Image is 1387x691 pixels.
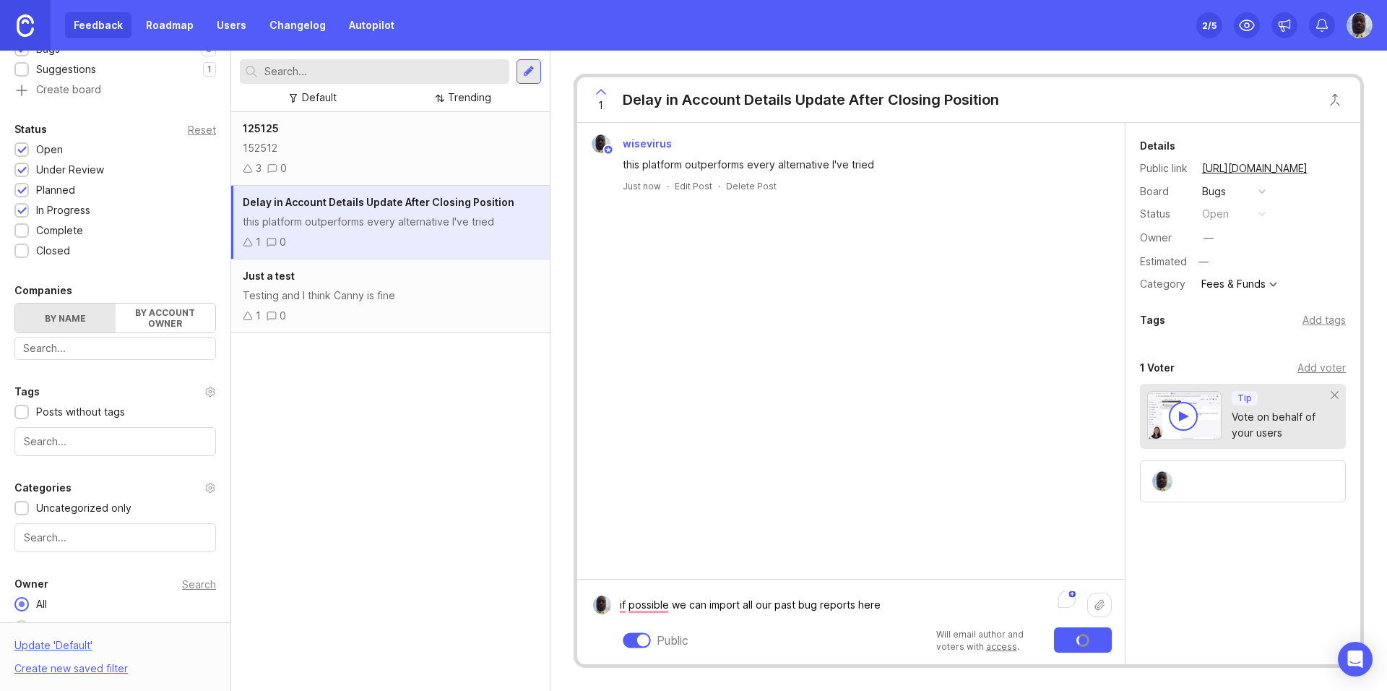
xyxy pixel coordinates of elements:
[36,404,125,420] div: Posts without tags
[1147,391,1222,440] img: video-thumbnail-vote-d41b83416815613422e2ca741bf692cc.jpg
[623,180,661,192] a: Just now
[1198,159,1312,178] a: [URL][DOMAIN_NAME]
[623,157,1096,173] div: this platform outperforms every alternative I've tried
[36,182,75,198] div: Planned
[280,234,286,250] div: 0
[1297,360,1346,376] div: Add voter
[1140,230,1191,246] div: Owner
[1140,160,1191,176] div: Public link
[1202,184,1226,199] div: Bugs
[264,64,504,80] input: Search...
[657,632,688,649] div: Public
[14,85,216,98] a: Create board
[14,121,47,138] div: Status
[243,214,538,230] div: this platform outperforms every alternative I've tried
[1194,252,1213,271] div: —
[598,98,603,113] span: 1
[231,112,550,186] a: 12512515251230
[29,619,90,635] div: No owner
[1302,312,1346,328] div: Add tags
[188,126,216,134] div: Reset
[256,234,261,250] div: 1
[208,12,255,38] a: Users
[592,596,611,614] img: wisevirus
[261,12,334,38] a: Changelog
[1140,206,1191,222] div: Status
[36,61,96,77] div: Suggestions
[302,90,337,106] div: Default
[14,479,72,497] div: Categories
[14,661,128,677] div: Create new saved filter
[1196,12,1222,38] button: 2/5
[14,575,48,593] div: Owner
[17,14,34,37] img: Canny Home
[14,282,72,299] div: Companies
[182,580,216,588] div: Search
[1140,137,1175,155] div: Details
[256,308,261,324] div: 1
[667,180,669,192] div: ·
[116,304,216,332] label: By account owner
[15,304,116,332] label: By name
[256,160,262,176] div: 3
[14,638,92,661] div: Update ' Default '
[1202,206,1229,222] div: open
[602,145,613,155] img: member badge
[23,340,207,356] input: Search...
[986,641,1017,652] a: access
[207,64,212,75] p: 1
[1202,15,1217,35] div: 2 /5
[36,162,104,178] div: Under Review
[592,134,610,153] img: wisevirus
[340,12,403,38] a: Autopilot
[243,122,279,134] span: 125125
[243,288,538,304] div: Testing and I think Canny is fine
[24,434,207,450] input: Search...
[137,12,202,38] a: Roadmap
[280,160,287,176] div: 0
[1140,359,1175,377] div: 1 Voter
[718,180,720,192] div: ·
[29,596,54,612] div: All
[36,243,70,259] div: Closed
[675,180,712,192] div: Edit Post
[36,202,90,218] div: In Progress
[1338,642,1373,677] div: Open Intercom Messenger
[1347,12,1373,38] img: wisevirus
[623,90,999,110] div: Delay in Account Details Update After Closing Position
[36,142,63,158] div: Open
[36,500,131,516] div: Uncategorized only
[1321,85,1349,114] button: Close button
[243,196,514,208] span: Delay in Account Details Update After Closing Position
[726,180,777,192] div: Delete Post
[24,530,207,546] input: Search...
[1140,184,1191,199] div: Board
[1204,230,1214,246] div: —
[14,383,40,400] div: Tags
[583,134,683,153] a: wiseviruswisevirus
[243,140,538,156] div: 152512
[448,90,491,106] div: Trending
[1140,257,1187,267] div: Estimated
[36,223,83,239] div: Complete
[623,137,672,150] span: wisevirus
[1140,312,1165,329] div: Tags
[936,628,1045,653] p: Will email author and voters with .
[1140,276,1191,292] div: Category
[1201,279,1266,289] div: Fees & Funds
[243,270,295,282] span: Just a test
[611,591,1087,619] textarea: To enrich screen reader interactions, please activate Accessibility in Grammarly extension settings
[1232,409,1331,441] div: Vote on behalf of your users
[231,259,550,333] a: Just a testTesting and I think Canny is fine10
[1152,471,1172,492] img: wisevirus
[231,186,550,259] a: Delay in Account Details Update After Closing Positionthis platform outperforms every alternative...
[280,308,286,324] div: 0
[1237,392,1252,404] p: Tip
